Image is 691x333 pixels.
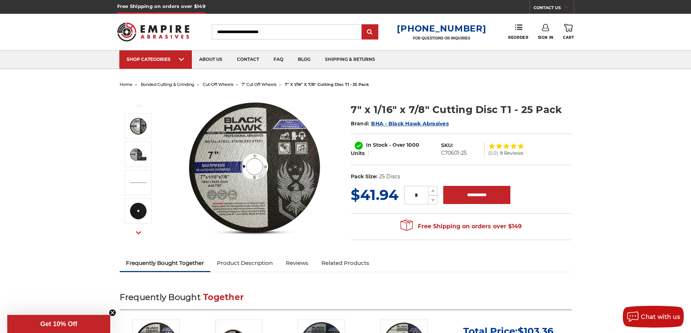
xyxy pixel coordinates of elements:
[230,50,266,69] a: contact
[623,306,684,328] button: Chat with us
[120,82,132,87] a: home
[285,82,369,87] span: 7" x 1/16" x 7/8" cutting disc t1 - 25 pack
[120,292,201,302] span: Frequently Bought
[279,255,315,271] a: Reviews
[120,255,211,271] a: Frequently Bought Together
[130,98,147,113] button: Previous
[351,103,572,117] h1: 7" x 1/16" x 7/8" Cutting Disc T1 - 25 Pack
[351,173,378,180] dt: Pack Size:
[242,82,276,87] a: 7" cut off wheels
[563,35,574,40] span: Cart
[291,50,318,69] a: blog
[141,82,194,87] a: bonded cutting & grinding
[379,173,400,180] dd: 25 Discs
[315,255,376,271] a: Related Products
[117,18,190,46] img: Empire Abrasives
[182,95,327,240] img: 7 x 1/16 x 7/8 abrasive cut off wheel
[129,117,147,135] img: 7 x 1/16 x 7/8 abrasive cut off wheel
[351,150,365,157] span: Units
[641,313,680,320] span: Chat with us
[366,142,388,148] span: In Stock
[538,35,554,40] span: Sign In
[127,57,185,62] div: SHOP CATEGORIES
[371,120,449,127] a: BHA - Black Hawk Abrasives
[441,149,467,157] dd: C70601-25
[563,24,574,40] a: Cart
[192,50,230,69] a: about us
[40,320,77,328] span: Get 10% Off
[441,142,453,149] dt: SKU:
[351,186,399,204] span: $41.94
[129,145,147,163] img: 7 inch cut off wheels
[203,292,244,302] span: Together
[500,151,523,155] span: 9 Reviews
[109,309,116,316] button: Close teaser
[397,23,486,34] a: [PHONE_NUMBER]
[508,24,528,39] a: Reorder
[389,142,405,148] span: - Over
[203,82,233,87] a: cut-off wheels
[363,25,377,39] input: Submit
[7,315,110,333] div: Get 10% OffClose teaser
[210,255,279,271] a: Product Description
[397,36,486,41] p: FOR QUESTIONS OR INQUIRIES
[318,50,382,69] a: shipping & returns
[534,4,574,14] a: CONTACT US
[130,225,147,241] button: Next
[351,120,370,127] span: Brand:
[400,219,522,234] span: Free Shipping on orders over $149
[129,202,147,220] img: BHA 7 inch cutting disc back
[488,151,498,155] span: (5.0)
[407,142,419,148] span: 1000
[129,174,147,192] img: 1/16" thick x 7 inch diameter cut off wheel
[266,50,291,69] a: faq
[508,35,528,40] span: Reorder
